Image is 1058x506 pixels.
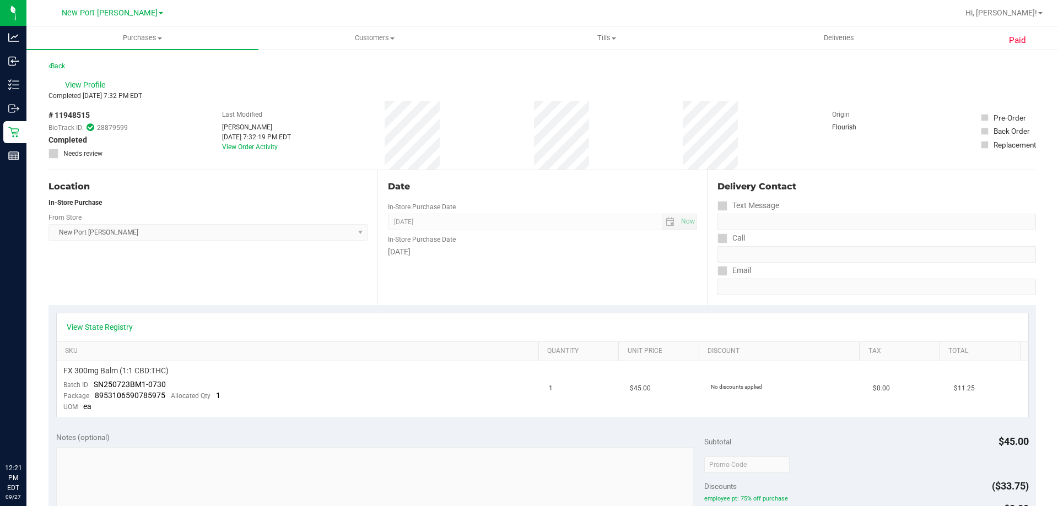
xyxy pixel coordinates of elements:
[48,123,84,133] span: BioTrack ID:
[56,433,110,442] span: Notes (optional)
[717,246,1036,263] input: Format: (999) 999-9999
[26,26,258,50] a: Purchases
[628,347,695,356] a: Unit Price
[965,8,1037,17] span: Hi, [PERSON_NAME]!
[717,214,1036,230] input: Format: (999) 999-9999
[5,493,21,501] p: 09/27
[97,123,128,133] span: 28879599
[258,26,490,50] a: Customers
[62,8,158,18] span: New Port [PERSON_NAME]
[65,347,534,356] a: SKU
[63,149,102,159] span: Needs review
[704,476,737,496] span: Discounts
[11,418,44,451] iframe: Resource center
[48,199,102,206] strong: In-Store Purchase
[8,32,19,43] inline-svg: Analytics
[48,92,142,100] span: Completed [DATE] 7:32 PM EDT
[948,347,1016,356] a: Total
[67,322,133,333] a: View State Registry
[868,347,936,356] a: Tax
[832,110,850,119] label: Origin
[992,480,1029,492] span: ($33.75)
[63,392,89,400] span: Package
[723,26,955,50] a: Deliveries
[222,143,278,151] a: View Order Activity
[954,383,975,394] span: $11.25
[388,202,456,212] label: In-Store Purchase Date
[994,126,1030,137] div: Back Order
[1009,34,1026,47] span: Paid
[717,230,745,246] label: Call
[95,391,165,400] span: 8953106590785975
[63,381,88,389] span: Batch ID
[630,383,651,394] span: $45.00
[388,180,697,193] div: Date
[87,122,94,133] span: In Sync
[48,180,368,193] div: Location
[994,112,1026,123] div: Pre-Order
[708,347,855,356] a: Discount
[704,437,731,446] span: Subtotal
[873,383,890,394] span: $0.00
[704,494,1028,502] span: employee pt: 75% off purchase
[717,198,779,214] label: Text Message
[998,436,1029,447] span: $45.00
[171,392,210,400] span: Allocated Qty
[5,463,21,493] p: 12:21 PM EDT
[222,122,291,132] div: [PERSON_NAME]
[809,33,869,43] span: Deliveries
[65,79,109,91] span: View Profile
[717,180,1036,193] div: Delivery Contact
[8,127,19,138] inline-svg: Retail
[8,103,19,114] inline-svg: Outbound
[94,380,166,389] span: SN250723BM1-0730
[8,56,19,67] inline-svg: Inbound
[388,235,456,244] label: In-Store Purchase Date
[711,384,762,390] span: No discounts applied
[83,402,91,411] span: ea
[547,347,614,356] a: Quantity
[222,132,291,142] div: [DATE] 7:32:19 PM EDT
[48,110,90,121] span: # 11948515
[388,246,697,258] div: [DATE]
[8,79,19,90] inline-svg: Inventory
[63,403,78,411] span: UOM
[48,62,65,70] a: Back
[222,110,262,119] label: Last Modified
[704,456,790,473] input: Promo Code
[549,383,553,394] span: 1
[994,139,1036,150] div: Replacement
[717,263,751,279] label: Email
[63,366,169,376] span: FX 300mg Balm (1:1 CBD:THC)
[216,391,220,400] span: 1
[491,33,722,43] span: Tills
[48,213,82,222] label: From Store
[48,134,87,146] span: Completed
[26,33,258,43] span: Purchases
[259,33,490,43] span: Customers
[8,150,19,161] inline-svg: Reports
[832,122,887,132] div: Flourish
[490,26,722,50] a: Tills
